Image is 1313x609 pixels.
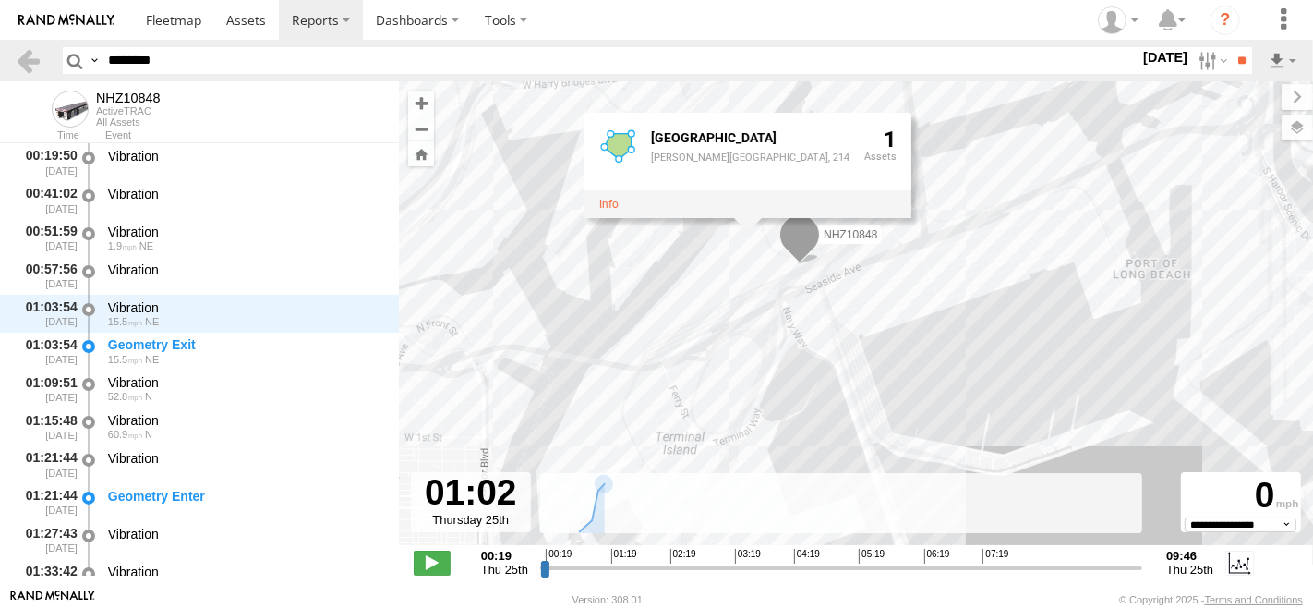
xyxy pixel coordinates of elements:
div: 1 [864,127,897,186]
label: Search Query [87,47,102,74]
div: © Copyright 2025 - [1119,594,1303,605]
span: 52.8 [108,391,142,402]
a: Back to previous Page [15,47,42,74]
span: Heading: 66 [145,354,159,365]
div: 00:57:56 [DATE] [15,259,79,293]
div: Vibration [108,526,381,542]
span: 1.9 [108,240,137,251]
div: Vibration [108,564,381,580]
div: Vibration [108,299,381,316]
div: 01:33:42 [DATE] [15,561,79,595]
div: Time [15,131,79,140]
div: NHZ10848 - View Asset History [96,91,161,105]
strong: 00:19 [481,549,528,563]
span: Heading: 66 [145,316,159,327]
span: 04:19 [794,549,820,564]
span: 01:19 [611,549,637,564]
div: Vibration [108,374,381,391]
button: Zoom Home [408,141,434,166]
label: [DATE] [1139,47,1191,67]
span: 02:19 [670,549,696,564]
span: Thu 25th Sep 2025 [481,563,528,577]
span: 60.9 [108,429,142,440]
span: 15.5 [108,316,142,327]
span: Heading: 35 [139,240,153,251]
div: 01:09:51 [DATE] [15,371,79,406]
label: Play/Stop [414,551,451,575]
span: Heading: 3 [145,391,152,402]
span: Heading: 11 [145,429,152,440]
div: Vibration [108,186,381,202]
span: 06:19 [924,549,950,564]
i: ? [1211,6,1240,35]
label: Search Filter Options [1191,47,1231,74]
a: View fence details [599,197,619,210]
span: NHZ10848 [824,228,877,241]
div: 01:21:44 [DATE] [15,447,79,481]
span: 07:19 [982,549,1008,564]
div: 01:03:54 [DATE] [15,335,79,369]
span: 05:19 [859,549,885,564]
div: 00:19:50 [DATE] [15,145,79,179]
div: Vibration [108,148,381,164]
div: Version: 308.01 [572,594,643,605]
button: Zoom in [408,91,434,116]
div: Geometry Enter [108,488,381,505]
a: Visit our Website [10,591,95,609]
div: Fence Name - Yusen Terminal [651,130,849,144]
div: Vibration [108,412,381,429]
span: 15.5 [108,354,142,365]
div: 01:21:44 [DATE] [15,485,79,519]
div: 0 [1184,475,1298,518]
span: Thu 25th Sep 2025 [1166,563,1213,577]
div: 01:27:43 [DATE] [15,523,79,557]
strong: 09:46 [1166,549,1213,563]
div: Vibration [108,450,381,467]
span: 03:19 [735,549,761,564]
div: 00:51:59 [DATE] [15,221,79,255]
div: ActiveTRAC [96,105,161,116]
div: 00:41:02 [DATE] [15,183,79,217]
div: All Assets [96,116,161,128]
div: [PERSON_NAME][GEOGRAPHIC_DATA], 214 [651,152,849,164]
div: Geometry Exit [108,336,381,353]
div: 01:03:54 [DATE] [15,297,79,331]
button: Zoom out [408,116,434,141]
label: Export results as... [1267,47,1298,74]
a: Terms and Conditions [1205,594,1303,605]
div: 01:15:48 [DATE] [15,409,79,444]
span: 00:19 [546,549,572,564]
div: Vibration [108,224,381,240]
div: Vibration [108,262,381,278]
div: Zulema McIntosch [1091,6,1145,34]
img: rand-logo.svg [18,14,114,27]
div: Event [105,131,399,140]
